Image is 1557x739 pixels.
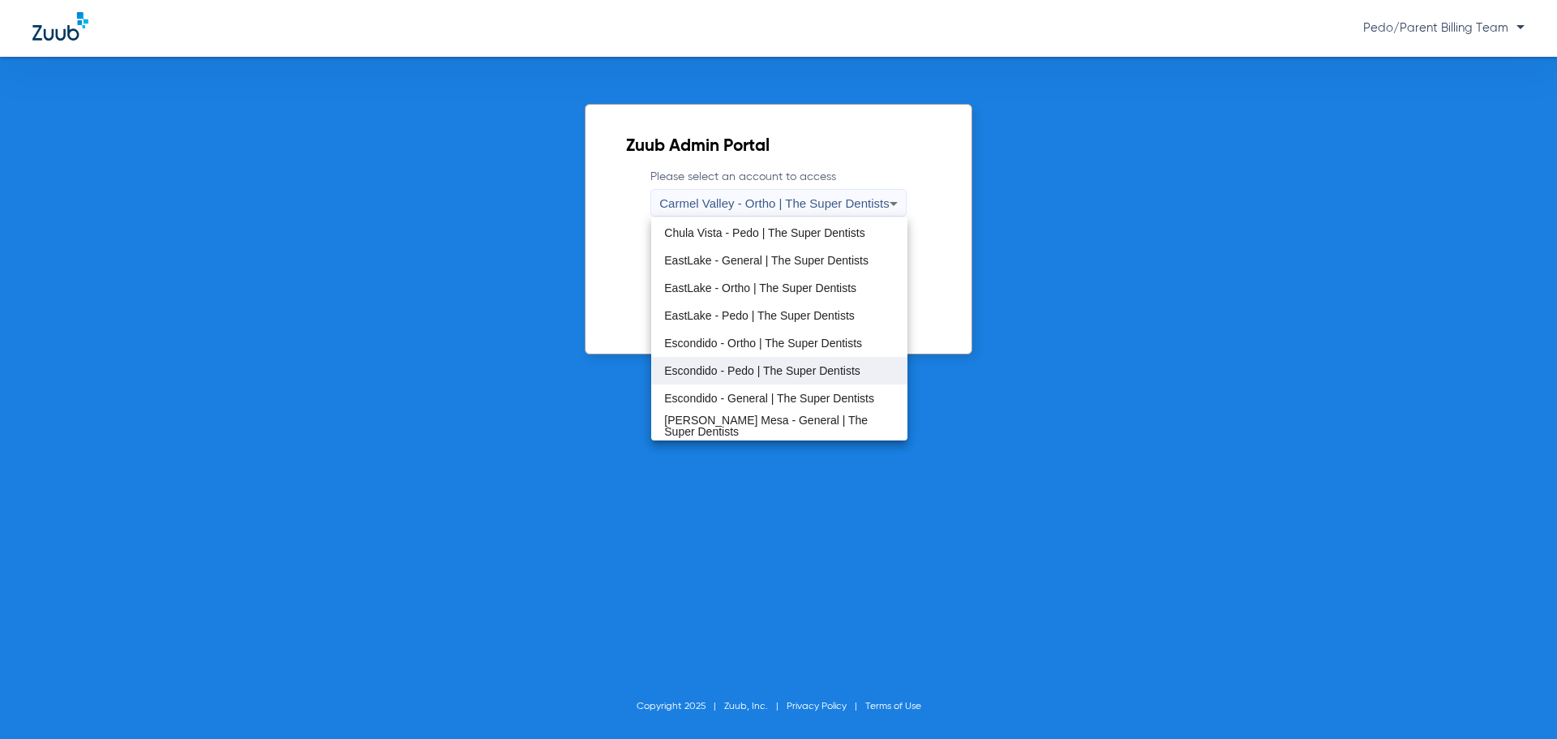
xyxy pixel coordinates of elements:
[664,310,855,321] span: EastLake - Pedo | The Super Dentists
[1476,661,1557,739] iframe: Chat Widget
[664,282,856,294] span: EastLake - Ortho | The Super Dentists
[664,415,894,437] span: [PERSON_NAME] Mesa - General | The Super Dentists
[664,337,862,349] span: Escondido - Ortho | The Super Dentists
[664,393,874,404] span: Escondido - General | The Super Dentists
[664,255,869,266] span: EastLake - General | The Super Dentists
[664,365,860,376] span: Escondido - Pedo | The Super Dentists
[664,227,864,238] span: Chula Vista - Pedo | The Super Dentists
